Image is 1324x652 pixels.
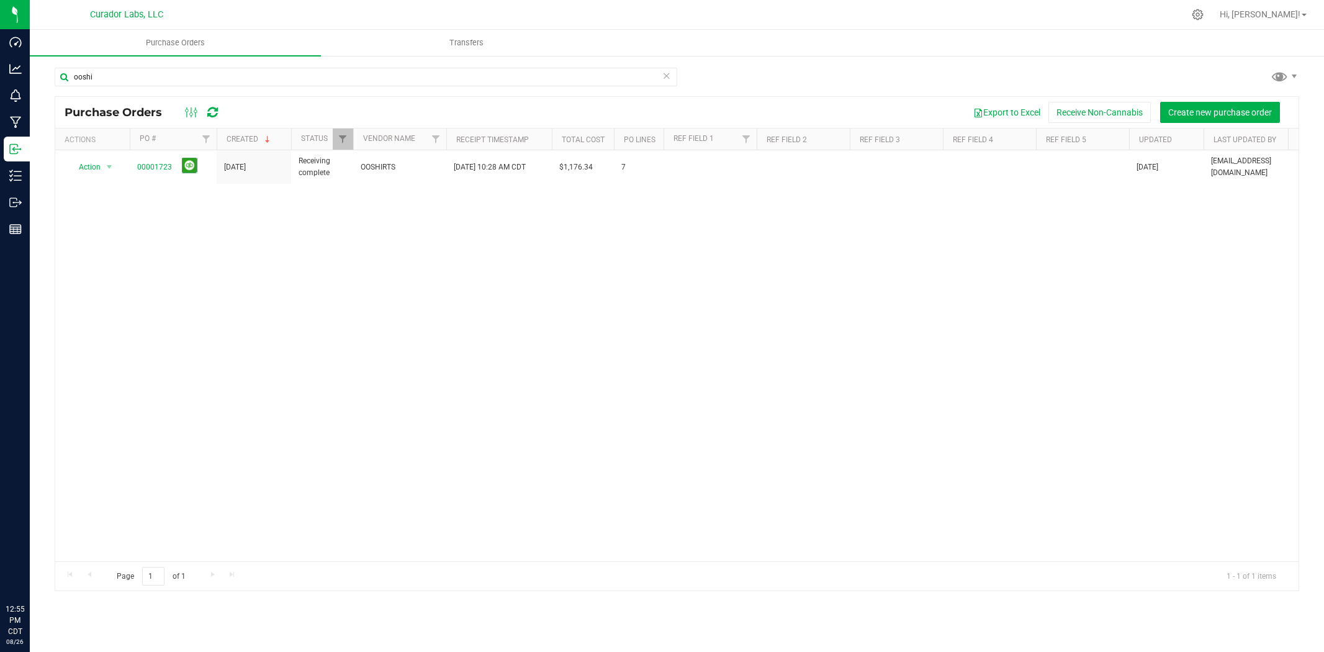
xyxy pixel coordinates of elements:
[9,116,22,129] inline-svg: Manufacturing
[301,134,328,143] a: Status
[736,129,757,150] a: Filter
[1046,135,1086,144] a: Ref Field 5
[321,30,612,56] a: Transfers
[9,170,22,182] inline-svg: Inventory
[65,106,174,119] span: Purchase Orders
[102,158,117,176] span: select
[55,68,677,86] input: Search Purchase Order ID, Vendor Name and Ref Field 1
[142,567,164,586] input: 1
[196,129,217,150] a: Filter
[6,604,24,637] p: 12:55 PM CDT
[65,135,125,144] div: Actions
[6,637,24,646] p: 08/26
[662,68,671,84] span: Clear
[224,161,246,173] span: [DATE]
[426,129,446,150] a: Filter
[673,134,714,143] a: Ref Field 1
[621,161,656,173] span: 7
[90,9,163,20] span: Curador Labs, LLC
[30,30,321,56] a: Purchase Orders
[1190,9,1205,20] div: Manage settings
[965,102,1048,123] button: Export to Excel
[1220,9,1300,19] span: Hi, [PERSON_NAME]!
[9,63,22,75] inline-svg: Analytics
[363,134,415,143] a: Vendor Name
[37,551,52,566] iframe: Resource center unread badge
[140,134,156,143] a: PO #
[1139,135,1172,144] a: Updated
[9,196,22,209] inline-svg: Outbound
[1211,155,1308,179] span: [EMAIL_ADDRESS][DOMAIN_NAME]
[1137,161,1158,173] span: [DATE]
[1048,102,1151,123] button: Receive Non-Cannabis
[1168,107,1272,117] span: Create new purchase order
[767,135,807,144] a: Ref Field 2
[953,135,993,144] a: Ref Field 4
[1160,102,1280,123] button: Create new purchase order
[361,161,439,173] span: OOSHIRTS
[559,161,593,173] span: $1,176.34
[9,223,22,235] inline-svg: Reports
[1217,567,1286,586] span: 1 - 1 of 1 items
[456,135,529,144] a: Receipt Timestamp
[9,143,22,155] inline-svg: Inbound
[562,135,605,144] a: Total Cost
[137,163,172,171] a: 00001723
[106,567,196,586] span: Page of 1
[433,37,500,48] span: Transfers
[9,89,22,102] inline-svg: Monitoring
[624,135,655,144] a: PO Lines
[1214,135,1276,144] a: Last Updated By
[860,135,900,144] a: Ref Field 3
[9,36,22,48] inline-svg: Dashboard
[333,129,353,150] a: Filter
[68,158,101,176] span: Action
[12,553,50,590] iframe: Resource center
[227,135,272,143] a: Created
[299,155,346,179] span: Receiving complete
[129,37,222,48] span: Purchase Orders
[454,161,526,173] span: [DATE] 10:28 AM CDT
